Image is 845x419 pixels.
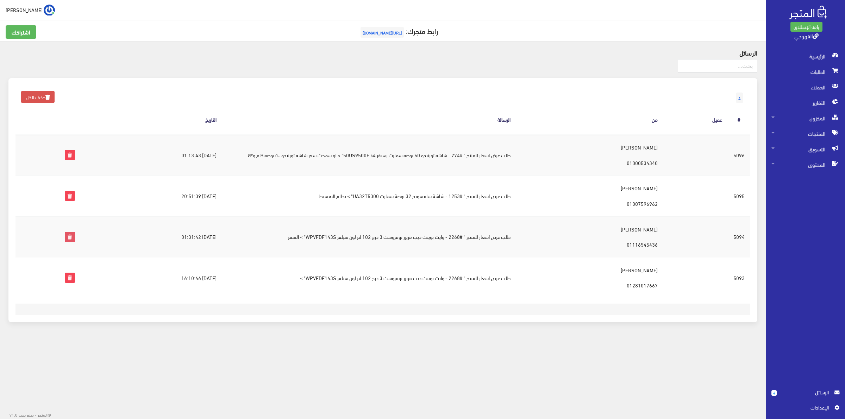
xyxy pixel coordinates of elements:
[771,388,839,404] a: 4 الرسائل
[771,80,839,95] span: العملاء
[766,110,845,126] a: المخزون
[771,141,839,157] span: التسويق
[359,24,438,37] a: رابط متجرك:[URL][DOMAIN_NAME]
[21,91,55,103] a: حذف الكل
[771,49,839,64] span: الرئيسية
[794,31,819,41] a: القهوجي
[766,95,845,110] a: التقارير
[81,176,223,216] td: [DATE] 20:51:39
[728,176,750,216] td: 5095
[728,257,750,298] td: 5093
[516,105,663,134] th: من
[678,59,757,72] input: بحث...
[736,93,743,103] span: 4
[771,110,839,126] span: المخزون
[38,411,48,418] strong: المتجر
[766,80,845,95] a: العملاء
[222,176,516,216] td: طلب عرض اسعار للمنتج " #1253 - شاشة سامسونج 32 بوصة سمارت UA32T5300" > نظام التقسيط
[6,25,36,39] a: اشتراكك
[771,95,839,110] span: التقارير
[222,105,516,134] th: الرسالة
[516,134,663,176] td: [PERSON_NAME] 01000534340
[766,157,845,172] a: المحتوى
[10,411,37,418] span: - صنع بحب v1.0
[771,64,839,80] span: الطلبات
[81,134,223,176] td: [DATE] 01:13:43
[8,49,757,56] h4: الرسائل
[782,388,829,396] span: الرسائل
[771,157,839,172] span: المحتوى
[81,105,223,134] th: التاريخ
[361,27,404,38] span: [URL][DOMAIN_NAME]
[516,257,663,298] td: [PERSON_NAME] 01281017667
[766,126,845,141] a: المنتجات
[728,105,750,134] th: #
[777,404,828,411] span: اﻹعدادات
[222,134,516,176] td: طلب عرض اسعار للمنتج " #774 - شاشة تورنيدو 50 بوصة سمارت رسيفر 50US9500E k4" > لو سمحت سعر شاشه ت...
[516,216,663,257] td: [PERSON_NAME] 01116545436
[6,4,55,15] a: ... [PERSON_NAME]
[6,5,43,14] span: [PERSON_NAME]
[516,176,663,216] td: [PERSON_NAME] 01007596962
[766,64,845,80] a: الطلبات
[789,6,827,19] img: .
[3,410,51,419] div: ©
[728,134,750,176] td: 5096
[771,126,839,141] span: المنتجات
[728,216,750,257] td: 5094
[771,390,777,396] span: 4
[81,257,223,298] td: [DATE] 16:10:46
[222,216,516,257] td: طلب عرض اسعار للمنتج " #2268 - وايت بوينت ديب فريزر نوفروست 3 درج 102 لتر لون سيلفر WPVFDF143S" >...
[222,257,516,298] td: طلب عرض اسعار للمنتج " #2268 - وايت بوينت ديب فريزر نوفروست 3 درج 102 لتر لون سيلفر WPVFDF143S" >
[771,404,839,415] a: اﻹعدادات
[81,216,223,257] td: [DATE] 01:31:42
[766,49,845,64] a: الرئيسية
[44,5,55,16] img: ...
[663,105,728,134] th: عميل
[790,22,822,32] a: باقة الإنطلاق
